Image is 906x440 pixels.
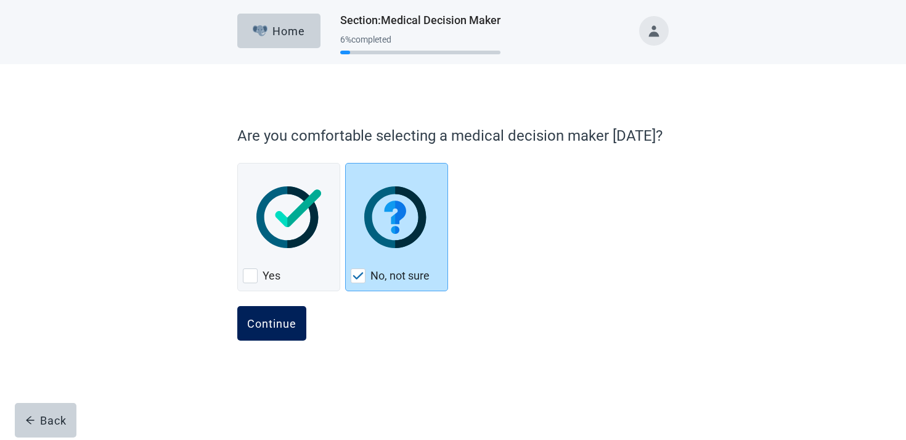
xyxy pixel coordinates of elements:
[340,12,500,29] h1: Section : Medical Decision Maker
[340,35,500,44] div: 6 % completed
[370,268,430,283] label: No, not sure
[253,25,306,37] div: Home
[237,163,340,291] div: Yes, checkbox, not checked
[247,317,296,330] div: Continue
[237,125,663,147] p: Are you comfortable selecting a medical decision maker [DATE]?
[263,268,280,283] label: Yes
[237,306,306,341] button: Continue
[25,414,67,426] div: Back
[345,163,448,291] div: No, not sure, checkbox, checked
[237,14,320,48] button: ElephantHome
[15,403,76,438] button: arrow-leftBack
[253,25,268,36] img: Elephant
[639,16,669,46] button: Toggle account menu
[25,415,35,425] span: arrow-left
[340,30,500,60] div: Progress section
